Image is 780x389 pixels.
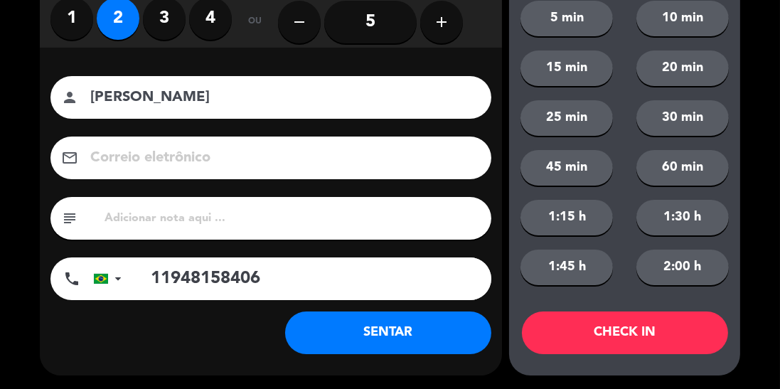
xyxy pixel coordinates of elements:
input: nome do cliente [89,85,473,110]
button: 15 min [520,50,613,86]
button: 2:00 h [636,250,729,285]
i: phone [63,270,80,287]
button: 1:45 h [520,250,613,285]
button: 60 min [636,150,729,186]
i: add [433,14,450,31]
button: 45 min [520,150,613,186]
button: 30 min [636,100,729,136]
button: 1:15 h [520,200,613,235]
button: 1:30 h [636,200,729,235]
input: Adicionar nota aqui ... [103,208,481,228]
i: subject [61,210,78,227]
i: person [61,89,78,106]
button: CHECK IN [522,311,728,354]
input: Correio eletrônico [89,146,473,171]
button: 20 min [636,50,729,86]
button: add [420,1,463,43]
button: 5 min [520,1,613,36]
button: SENTAR [285,311,491,354]
button: 25 min [520,100,613,136]
button: 10 min [636,1,729,36]
div: Brazil (Brasil): +55 [94,258,127,299]
i: remove [291,14,308,31]
i: email [61,149,78,166]
button: remove [278,1,321,43]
